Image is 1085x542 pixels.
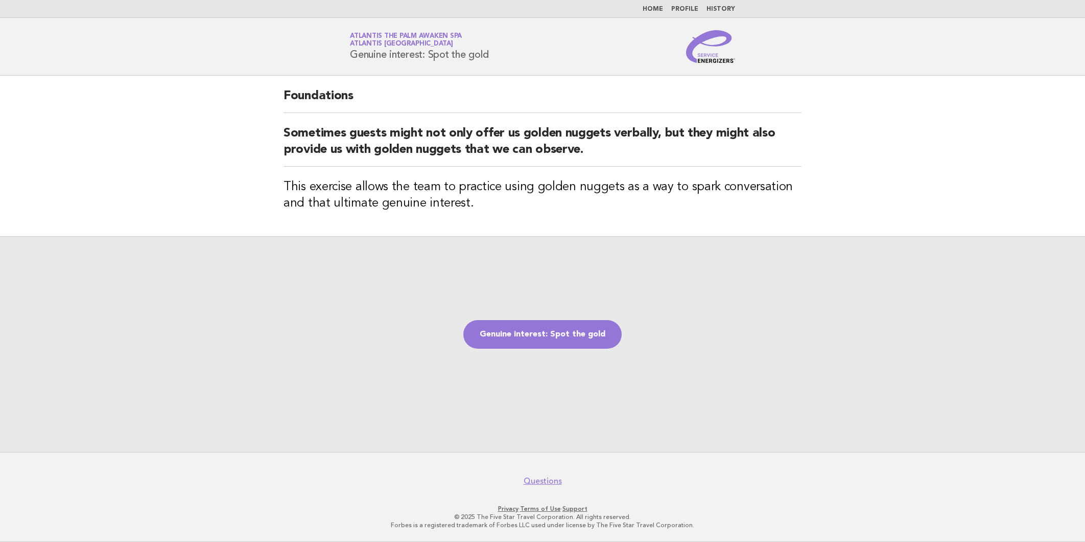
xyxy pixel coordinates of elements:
a: Terms of Use [520,505,561,512]
h2: Foundations [284,88,801,113]
a: Support [562,505,587,512]
h1: Genuine interest: Spot the gold [350,33,488,60]
p: Forbes is a registered trademark of Forbes LLC used under license by The Five Star Travel Corpora... [230,521,855,529]
a: Home [643,6,663,12]
a: History [706,6,735,12]
h2: Sometimes guests might not only offer us golden nuggets verbally, but they might also provide us ... [284,125,801,167]
a: Genuine interest: Spot the gold [463,320,622,349]
a: Questions [524,476,562,486]
a: Atlantis The Palm Awaken SpaAtlantis [GEOGRAPHIC_DATA] [350,33,462,47]
p: © 2025 The Five Star Travel Corporation. All rights reserved. [230,513,855,521]
a: Privacy [498,505,518,512]
h3: This exercise allows the team to practice using golden nuggets as a way to spark conversation and... [284,179,801,212]
p: · · [230,505,855,513]
span: Atlantis [GEOGRAPHIC_DATA] [350,41,453,48]
a: Profile [671,6,698,12]
img: Service Energizers [686,30,735,63]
